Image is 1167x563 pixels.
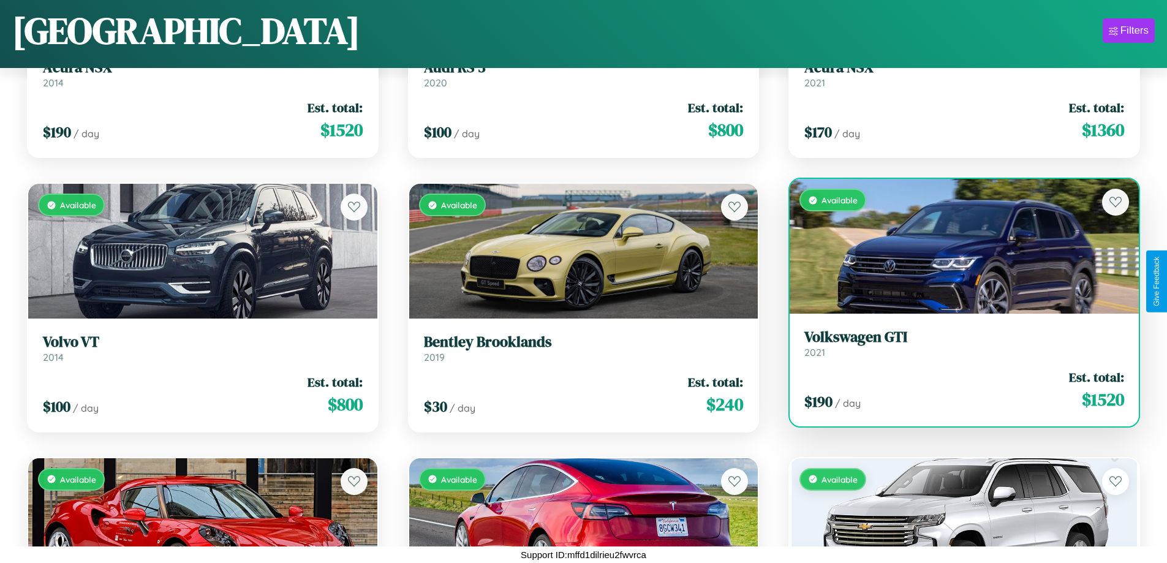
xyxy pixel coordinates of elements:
p: Support ID: mffd1dilrieu2fwvrca [521,546,646,563]
span: / day [834,127,860,140]
a: Acura NSX2021 [804,59,1124,89]
h3: Bentley Brooklands [424,333,744,351]
span: / day [74,127,99,140]
a: Volvo VT2014 [43,333,363,363]
div: Filters [1120,25,1149,37]
h3: Acura NSX [43,59,363,77]
span: $ 800 [328,392,363,417]
span: Est. total: [308,99,363,116]
span: $ 800 [708,118,743,142]
h3: Acura NSX [804,59,1124,77]
span: $ 1520 [1082,387,1124,412]
span: Available [60,474,96,485]
span: 2021 [804,346,825,358]
span: $ 240 [706,392,743,417]
h3: Volkswagen GTI [804,328,1124,346]
a: Acura NSX2014 [43,59,363,89]
span: 2014 [43,351,64,363]
span: 2019 [424,351,445,363]
span: Est. total: [688,99,743,116]
span: $ 170 [804,122,832,142]
span: / day [835,397,861,409]
span: $ 1520 [320,118,363,142]
span: / day [73,402,99,414]
span: Available [441,474,477,485]
a: Bentley Brooklands2019 [424,333,744,363]
span: $ 30 [424,396,447,417]
span: Available [60,200,96,210]
span: Available [821,195,858,205]
span: Available [441,200,477,210]
span: $ 100 [43,396,70,417]
span: $ 190 [43,122,71,142]
button: Filters [1103,18,1155,43]
h3: Volvo VT [43,333,363,351]
span: 2020 [424,77,447,89]
a: Audi RS 32020 [424,59,744,89]
span: Est. total: [1069,368,1124,386]
h3: Audi RS 3 [424,59,744,77]
div: Give Feedback [1152,257,1161,306]
span: Est. total: [1069,99,1124,116]
span: 2014 [43,77,64,89]
span: / day [454,127,480,140]
span: Est. total: [688,373,743,391]
span: / day [450,402,475,414]
span: $ 1360 [1082,118,1124,142]
h1: [GEOGRAPHIC_DATA] [12,6,360,56]
span: 2021 [804,77,825,89]
a: Volkswagen GTI2021 [804,328,1124,358]
span: $ 100 [424,122,451,142]
span: Est. total: [308,373,363,391]
span: $ 190 [804,391,833,412]
span: Available [821,474,858,485]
